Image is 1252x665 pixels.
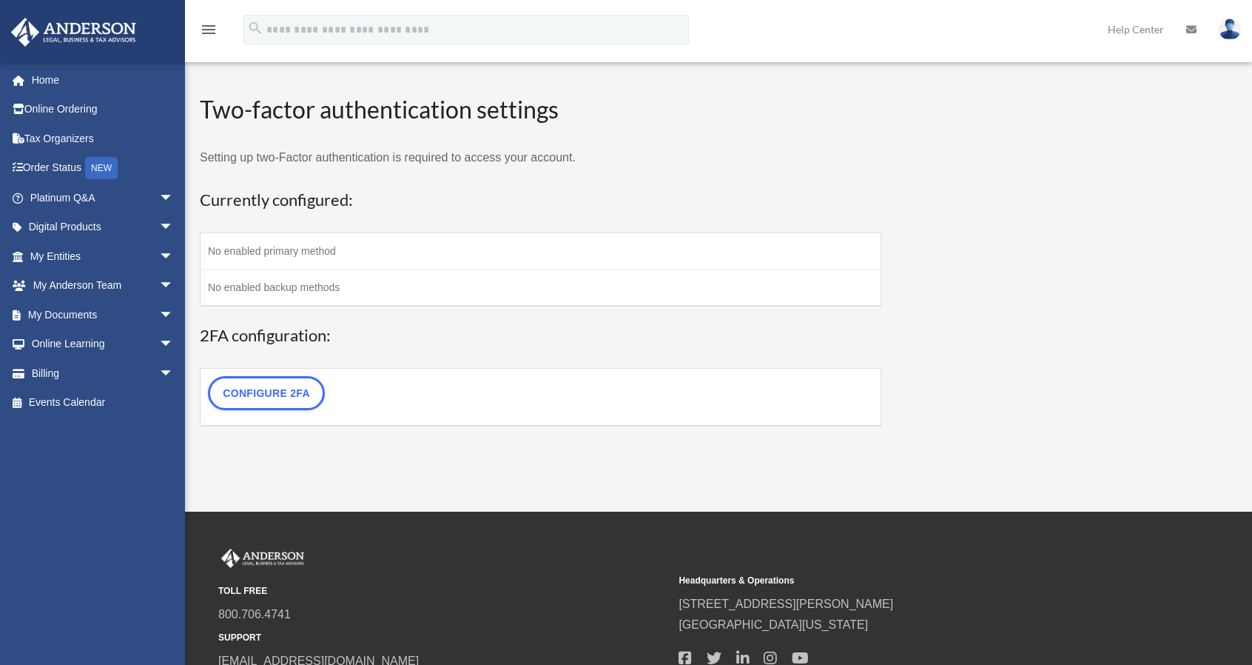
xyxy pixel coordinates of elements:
a: My Entitiesarrow_drop_down [10,241,196,271]
a: Configure 2FA [208,376,325,410]
small: SUPPORT [218,630,668,646]
small: Headquarters & Operations [679,573,1128,589]
h2: Two-factor authentication settings [200,93,881,127]
a: Digital Productsarrow_drop_down [10,213,196,242]
a: Online Ordering [10,95,196,124]
a: My Anderson Teamarrow_drop_down [10,271,196,301]
i: menu [200,21,218,39]
h3: 2FA configuration: [200,324,881,347]
img: Anderson Advisors Platinum Portal [218,549,307,568]
a: My Documentsarrow_drop_down [10,300,196,330]
span: arrow_drop_down [159,358,189,389]
span: arrow_drop_down [159,213,189,243]
span: arrow_drop_down [159,300,189,330]
a: Events Calendar [10,388,196,418]
small: TOLL FREE [218,584,668,599]
a: Home [10,65,196,95]
td: No enabled backup methods [201,269,881,306]
a: Online Learningarrow_drop_down [10,330,196,359]
div: NEW [85,157,118,179]
span: arrow_drop_down [159,241,189,272]
a: Tax Organizers [10,124,196,153]
a: Order StatusNEW [10,153,196,184]
a: [GEOGRAPHIC_DATA][US_STATE] [679,618,868,631]
td: No enabled primary method [201,233,881,269]
span: arrow_drop_down [159,183,189,213]
i: search [247,20,263,36]
a: [STREET_ADDRESS][PERSON_NAME] [679,598,893,610]
h3: Currently configured: [200,189,881,212]
a: Billingarrow_drop_down [10,358,196,388]
span: arrow_drop_down [159,330,189,360]
a: menu [200,26,218,39]
a: Platinum Q&Aarrow_drop_down [10,183,196,213]
a: 800.706.4741 [218,608,291,621]
img: User Pic [1219,19,1241,40]
p: Setting up two-Factor authentication is required to access your account. [200,147,881,168]
span: arrow_drop_down [159,271,189,301]
img: Anderson Advisors Platinum Portal [7,18,141,47]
